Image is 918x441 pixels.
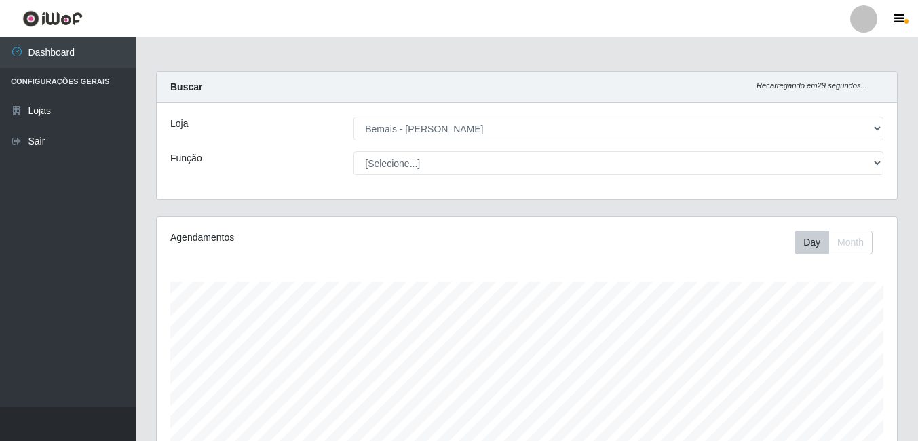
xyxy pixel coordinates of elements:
[795,231,873,254] div: First group
[170,151,202,166] label: Função
[757,81,867,90] i: Recarregando em 29 segundos...
[22,10,83,27] img: CoreUI Logo
[170,117,188,131] label: Loja
[795,231,829,254] button: Day
[795,231,883,254] div: Toolbar with button groups
[170,231,455,245] div: Agendamentos
[170,81,202,92] strong: Buscar
[828,231,873,254] button: Month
